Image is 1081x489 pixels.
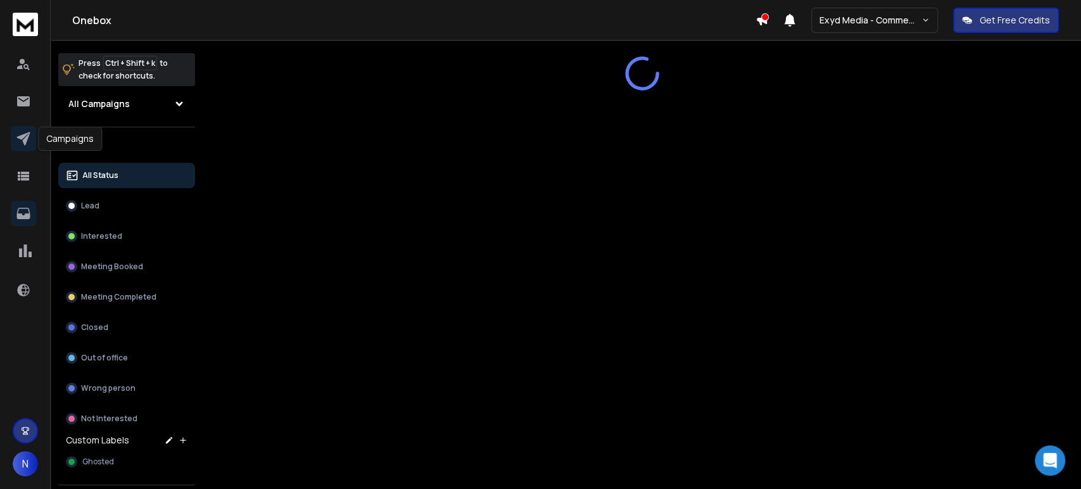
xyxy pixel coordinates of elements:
span: Ctrl + Shift + k [103,56,157,70]
p: All Status [82,170,118,181]
button: All Status [58,163,195,188]
button: Wrong person [58,376,195,401]
p: Get Free Credits [980,14,1050,27]
button: Ghosted [58,449,195,474]
button: Meeting Booked [58,254,195,279]
h1: Onebox [72,13,755,28]
button: Interested [58,224,195,249]
p: Exyd Media - Commercial Cleaning [819,14,921,27]
p: Meeting Completed [81,292,156,302]
button: Closed [58,315,195,340]
p: Lead [81,201,99,211]
div: Open Intercom Messenger [1035,445,1065,476]
button: Meeting Completed [58,284,195,310]
button: N [13,451,38,476]
img: logo [13,13,38,36]
p: Not Interested [81,414,137,424]
p: Wrong person [81,383,136,393]
button: Out of office [58,345,195,371]
button: Not Interested [58,406,195,431]
div: Campaigns [38,127,102,151]
h3: Custom Labels [66,434,129,447]
button: Lead [58,193,195,219]
button: Get Free Credits [953,8,1059,33]
p: Interested [81,231,122,241]
h1: All Campaigns [68,98,130,110]
p: Closed [81,322,108,333]
h3: Filters [58,137,195,155]
p: Press to check for shortcuts. [79,57,168,82]
span: Ghosted [82,457,114,467]
p: Meeting Booked [81,262,143,272]
button: All Campaigns [58,91,195,117]
p: Out of office [81,353,128,363]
